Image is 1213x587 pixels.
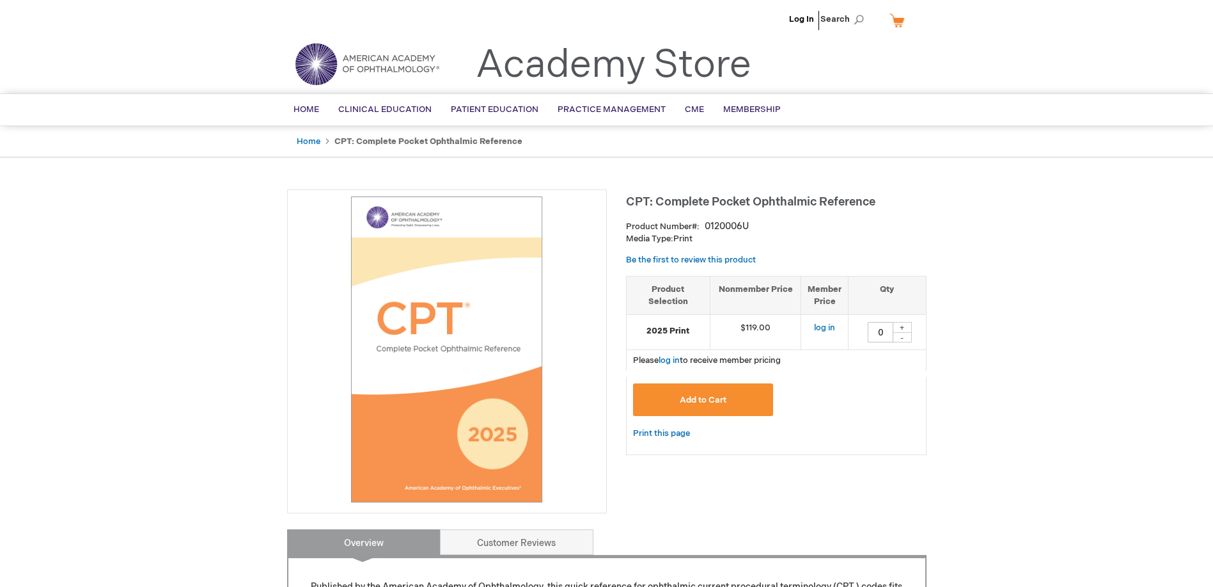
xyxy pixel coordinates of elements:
[633,325,703,337] strong: 2025 Print
[814,323,835,333] a: log in
[680,395,726,405] span: Add to Cart
[293,104,319,115] span: Home
[801,276,849,314] th: Member Price
[476,42,751,88] a: Academy Store
[294,197,600,503] img: CPT: Complete Pocket Ophthalmic Reference
[633,426,690,442] a: Print this page
[558,104,666,115] span: Practice Management
[626,221,700,232] strong: Product Number
[868,322,893,342] input: Qty
[685,104,704,115] span: CME
[626,255,756,265] a: Be the first to review this product
[723,104,781,115] span: Membership
[849,276,926,314] th: Qty
[627,276,710,314] th: Product Selection
[440,529,593,555] a: Customer Reviews
[893,322,912,333] div: +
[710,276,801,314] th: Nonmember Price
[705,220,749,233] div: 0120006U
[626,195,875,209] span: CPT: Complete Pocket Ophthalmic Reference
[633,383,774,416] button: Add to Cart
[287,529,441,555] a: Overview
[820,6,869,32] span: Search
[710,315,801,350] td: $119.00
[451,104,538,115] span: Patient Education
[626,234,673,244] strong: Media Type:
[297,136,320,147] a: Home
[338,104,432,115] span: Clinical Education
[893,332,912,342] div: -
[789,14,814,24] a: Log In
[659,355,680,366] a: log in
[633,355,781,366] span: Please to receive member pricing
[334,136,522,147] strong: CPT: Complete Pocket Ophthalmic Reference
[626,233,927,245] p: Print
